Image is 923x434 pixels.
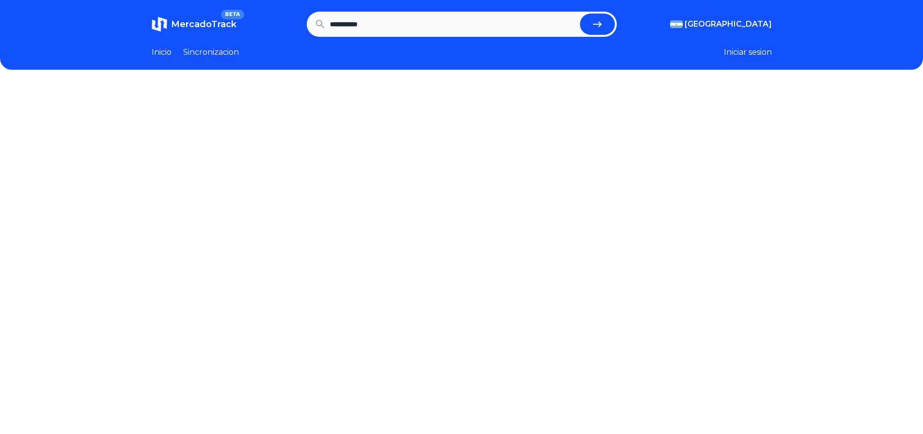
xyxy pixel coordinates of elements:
img: MercadoTrack [152,16,167,32]
span: BETA [221,10,244,19]
img: Argentina [670,20,683,28]
span: [GEOGRAPHIC_DATA] [685,18,772,30]
a: MercadoTrackBETA [152,16,236,32]
button: Iniciar sesion [724,46,772,58]
span: MercadoTrack [171,19,236,30]
a: Inicio [152,46,172,58]
button: [GEOGRAPHIC_DATA] [670,18,772,30]
a: Sincronizacion [183,46,239,58]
